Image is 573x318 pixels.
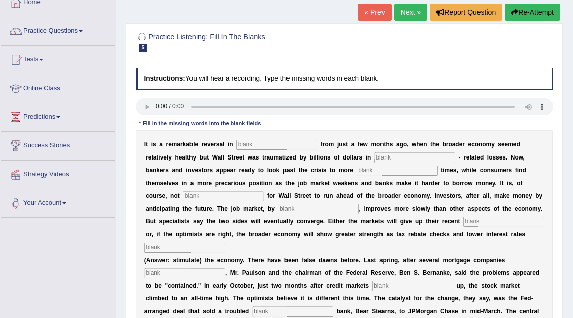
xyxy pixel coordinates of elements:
[474,154,476,161] b: t
[360,141,363,148] b: e
[330,167,332,174] b: t
[273,154,279,161] b: m
[380,141,384,148] b: n
[374,152,455,163] input: blank
[197,180,203,187] b: m
[249,180,252,187] b: p
[471,167,473,174] b: l
[189,141,193,148] b: b
[337,141,339,148] b: j
[441,167,443,174] b: t
[231,154,233,161] b: t
[310,154,313,161] b: b
[480,167,484,174] b: c
[185,154,187,161] b: l
[420,141,424,148] b: e
[386,141,390,148] b: h
[445,167,450,174] b: m
[195,141,198,148] b: e
[144,74,185,82] b: Instructions:
[269,167,272,174] b: o
[317,154,318,161] b: l
[203,154,207,161] b: u
[253,180,256,187] b: o
[1,46,115,71] a: Tests
[278,204,359,214] input: blank
[190,180,194,187] b: a
[256,154,259,161] b: s
[323,167,327,174] b: s
[396,141,400,148] b: a
[1,17,115,42] a: Practice Questions
[256,180,260,187] b: s
[337,154,339,161] b: f
[1,74,115,100] a: Online Class
[502,154,506,161] b: s
[153,141,156,148] b: s
[218,154,221,161] b: a
[304,167,308,174] b: e
[264,154,267,161] b: r
[248,167,251,174] b: d
[186,167,187,174] b: i
[339,167,344,174] b: m
[175,154,178,161] b: h
[390,141,393,148] b: s
[203,180,206,187] b: o
[210,167,213,174] b: s
[463,217,544,227] input: blank
[156,154,158,161] b: t
[144,141,146,148] b: I
[314,167,317,174] b: r
[321,167,323,174] b: i
[462,141,465,148] b: r
[366,154,367,161] b: i
[299,154,303,161] b: b
[216,167,220,174] b: a
[193,154,196,161] b: y
[325,141,329,148] b: o
[470,167,471,174] b: i
[384,141,386,148] b: t
[236,154,239,161] b: e
[492,154,496,161] b: s
[324,154,327,161] b: n
[252,167,255,174] b: y
[175,167,179,174] b: n
[450,167,453,174] b: e
[139,44,148,52] span: 5
[443,167,444,174] b: i
[146,141,148,148] b: t
[227,154,231,161] b: S
[443,141,446,148] b: b
[163,167,166,174] b: r
[334,154,337,161] b: o
[136,68,553,89] h4: You will hear a recording. Type the missing words in each blank.
[483,167,487,174] b: o
[476,154,480,161] b: e
[357,166,438,176] input: blank
[452,141,456,148] b: a
[505,141,508,148] b: e
[1,161,115,186] a: Strategy Videos
[219,167,223,174] b: p
[195,167,198,174] b: e
[494,167,497,174] b: u
[475,141,479,148] b: o
[456,167,458,174] b: ,
[466,154,470,161] b: e
[223,154,224,161] b: l
[155,180,160,187] b: m
[153,167,156,174] b: n
[186,141,189,148] b: a
[487,154,489,161] b: l
[315,154,316,161] b: l
[242,154,244,161] b: t
[163,154,167,161] b: e
[1,132,115,157] a: Success Stories
[252,306,333,316] input: blank
[282,154,284,161] b: t
[179,167,182,174] b: d
[486,141,492,148] b: m
[358,141,360,148] b: f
